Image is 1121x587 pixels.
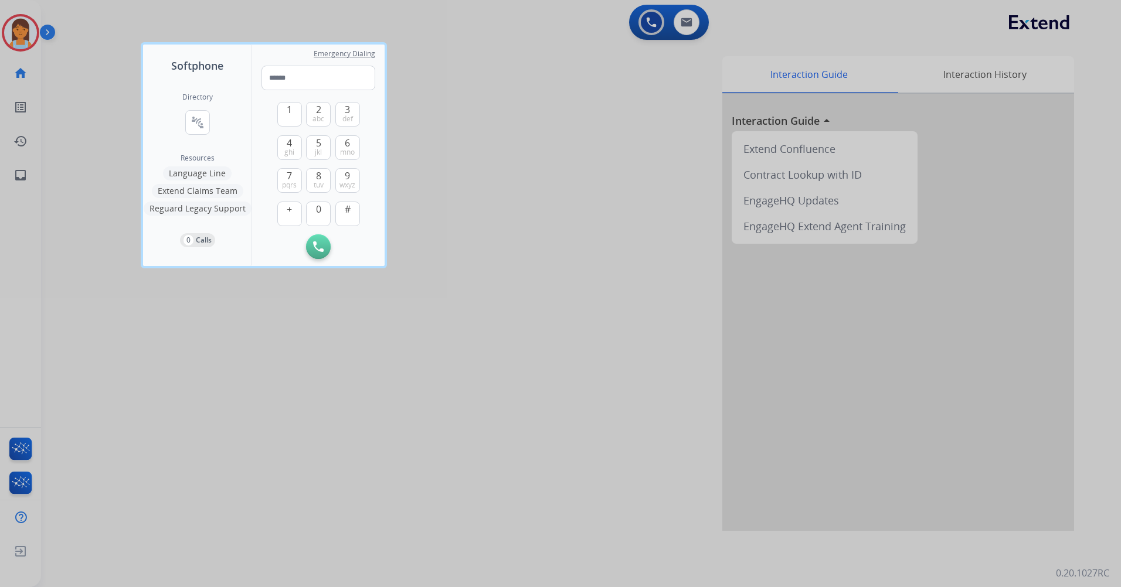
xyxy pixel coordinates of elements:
span: jkl [315,148,322,157]
span: Softphone [171,57,223,74]
span: 1 [287,103,292,117]
span: Emergency Dialing [314,49,375,59]
button: 9wxyz [335,168,360,193]
span: mno [340,148,355,157]
button: 8tuv [306,168,331,193]
span: pqrs [282,180,297,190]
mat-icon: connect_without_contact [191,115,205,129]
span: 0 [316,202,321,216]
span: 7 [287,169,292,183]
span: 3 [345,103,350,117]
button: 6mno [335,135,360,160]
span: 5 [316,136,321,150]
span: # [345,202,351,216]
span: 8 [316,169,321,183]
span: tuv [314,180,324,190]
button: 4ghi [277,135,302,160]
span: ghi [284,148,294,157]
button: 2abc [306,102,331,127]
span: Resources [181,153,215,163]
span: 4 [287,136,292,150]
p: Calls [196,235,212,245]
span: wxyz [339,180,355,190]
span: 2 [316,103,321,117]
h2: Directory [182,93,213,102]
button: 0 [306,202,331,226]
p: 0.20.1027RC [1056,566,1109,580]
button: 7pqrs [277,168,302,193]
button: Language Line [163,166,232,180]
p: 0 [184,235,193,245]
button: 1 [277,102,302,127]
button: 5jkl [306,135,331,160]
button: 0Calls [180,233,215,247]
span: abc [312,114,324,124]
button: + [277,202,302,226]
span: 6 [345,136,350,150]
span: + [287,202,292,216]
button: Reguard Legacy Support [144,202,252,216]
button: # [335,202,360,226]
span: 9 [345,169,350,183]
span: def [342,114,353,124]
img: call-button [313,241,324,252]
button: Extend Claims Team [152,184,243,198]
button: 3def [335,102,360,127]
